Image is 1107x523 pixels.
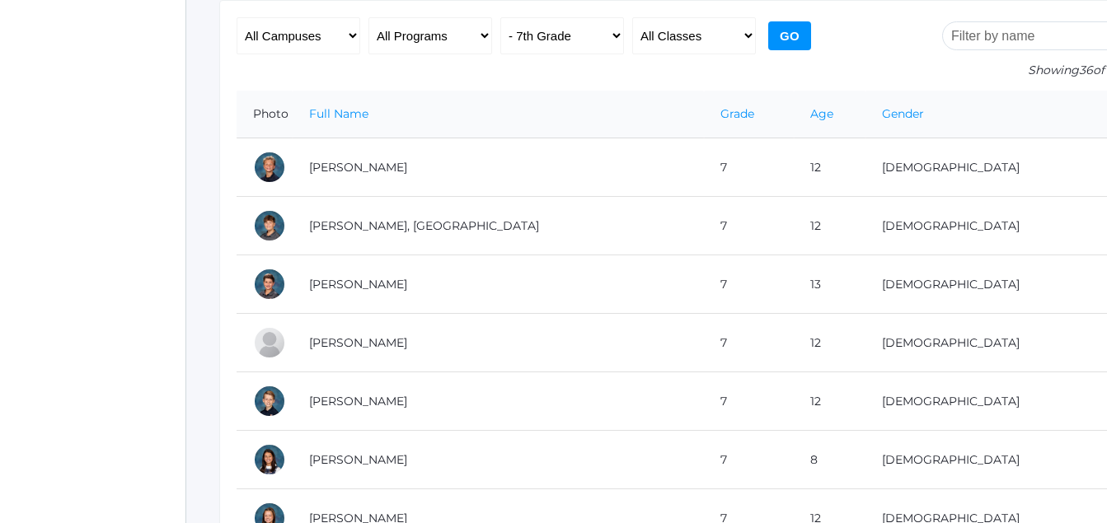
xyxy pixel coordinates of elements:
[293,197,704,255] td: [PERSON_NAME], [GEOGRAPHIC_DATA]
[253,151,286,184] div: Cole Albanese
[253,209,286,242] div: Kingston Balli
[704,138,793,197] td: 7
[253,443,286,476] div: Juliana Benson
[794,255,865,314] td: 13
[882,106,924,121] a: Gender
[794,197,865,255] td: 12
[794,314,865,372] td: 12
[704,372,793,431] td: 7
[237,91,293,138] th: Photo
[293,314,704,372] td: [PERSON_NAME]
[309,106,368,121] a: Full Name
[794,138,865,197] td: 12
[293,431,704,489] td: [PERSON_NAME]
[253,268,286,301] div: Caleb Beaty
[293,372,704,431] td: [PERSON_NAME]
[794,372,865,431] td: 12
[253,326,286,359] div: Jewel Beaudry
[704,314,793,372] td: 7
[794,431,865,489] td: 8
[1079,63,1093,77] span: 36
[293,138,704,197] td: [PERSON_NAME]
[293,255,704,314] td: [PERSON_NAME]
[768,21,811,50] input: Go
[720,106,754,121] a: Grade
[704,431,793,489] td: 7
[704,197,793,255] td: 7
[810,106,833,121] a: Age
[253,385,286,418] div: Asher Bell
[704,255,793,314] td: 7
